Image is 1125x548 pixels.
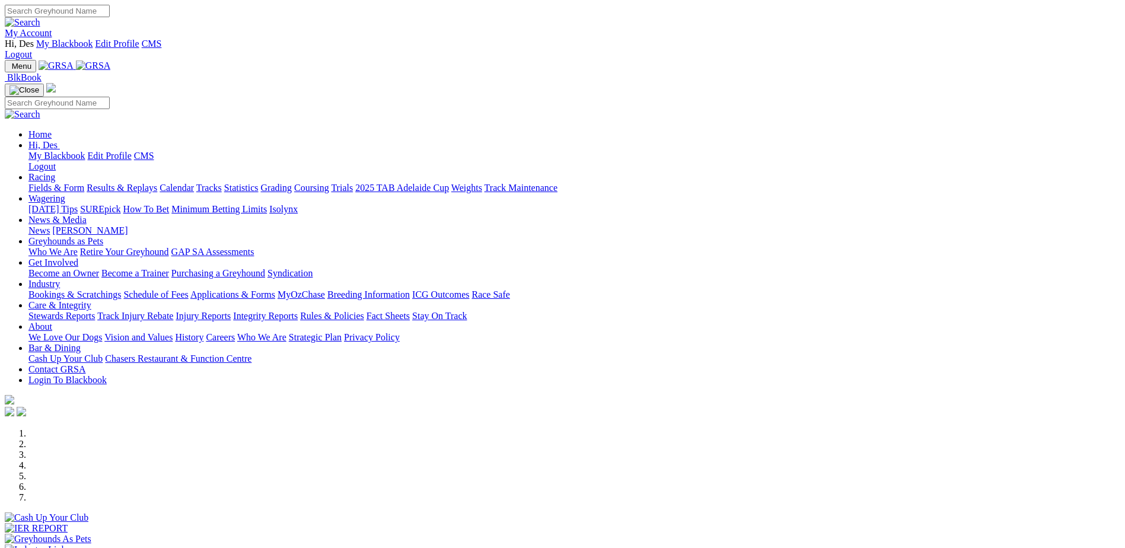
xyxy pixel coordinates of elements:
a: Vision and Values [104,332,173,342]
span: Hi, Des [5,39,34,49]
a: 2025 TAB Adelaide Cup [355,183,449,193]
a: About [28,321,52,332]
a: Contact GRSA [28,364,85,374]
img: Search [5,109,40,120]
img: logo-grsa-white.png [46,83,56,93]
a: Edit Profile [88,151,132,161]
button: Toggle navigation [5,84,44,97]
div: My Account [5,39,1120,60]
span: BlkBook [7,72,42,82]
a: Become an Owner [28,268,99,278]
a: Chasers Restaurant & Function Centre [105,353,251,364]
a: Statistics [224,183,259,193]
img: facebook.svg [5,407,14,416]
div: Wagering [28,204,1120,215]
div: Industry [28,289,1120,300]
a: [DATE] Tips [28,204,78,214]
a: Schedule of Fees [123,289,188,300]
a: BlkBook [5,72,42,82]
a: Calendar [160,183,194,193]
div: News & Media [28,225,1120,236]
a: Logout [28,161,56,171]
a: We Love Our Dogs [28,332,102,342]
a: Cash Up Your Club [28,353,103,364]
a: Edit Profile [95,39,139,49]
a: Race Safe [471,289,509,300]
a: Grading [261,183,292,193]
a: CMS [134,151,154,161]
a: Integrity Reports [233,311,298,321]
a: GAP SA Assessments [171,247,254,257]
a: News & Media [28,215,87,225]
a: Home [28,129,52,139]
span: Menu [12,62,31,71]
a: Minimum Betting Limits [171,204,267,214]
a: Injury Reports [176,311,231,321]
img: twitter.svg [17,407,26,416]
img: Greyhounds As Pets [5,534,91,544]
a: Syndication [267,268,313,278]
a: Track Maintenance [485,183,557,193]
a: Stewards Reports [28,311,95,321]
img: logo-grsa-white.png [5,395,14,404]
a: My Blackbook [36,39,93,49]
img: Search [5,17,40,28]
input: Search [5,97,110,109]
a: Who We Are [28,247,78,257]
a: SUREpick [80,204,120,214]
input: Search [5,5,110,17]
a: Bookings & Scratchings [28,289,121,300]
div: Hi, Des [28,151,1120,172]
a: My Blackbook [28,151,85,161]
a: Hi, Des [28,140,60,150]
a: Stay On Track [412,311,467,321]
div: Get Involved [28,268,1120,279]
a: [PERSON_NAME] [52,225,128,235]
a: Get Involved [28,257,78,267]
a: News [28,225,50,235]
div: About [28,332,1120,343]
a: Login To Blackbook [28,375,107,385]
a: Isolynx [269,204,298,214]
a: Weights [451,183,482,193]
a: Retire Your Greyhound [80,247,169,257]
img: GRSA [39,60,74,71]
a: Racing [28,172,55,182]
a: Industry [28,279,60,289]
a: Coursing [294,183,329,193]
a: History [175,332,203,342]
a: Breeding Information [327,289,410,300]
span: Hi, Des [28,140,58,150]
img: IER REPORT [5,523,68,534]
a: Privacy Policy [344,332,400,342]
img: Cash Up Your Club [5,512,88,523]
div: Greyhounds as Pets [28,247,1120,257]
div: Racing [28,183,1120,193]
a: CMS [142,39,162,49]
a: Purchasing a Greyhound [171,268,265,278]
a: How To Bet [123,204,170,214]
a: Rules & Policies [300,311,364,321]
a: Greyhounds as Pets [28,236,103,246]
a: MyOzChase [278,289,325,300]
a: Fields & Form [28,183,84,193]
div: Care & Integrity [28,311,1120,321]
img: GRSA [76,60,111,71]
a: Strategic Plan [289,332,342,342]
a: ICG Outcomes [412,289,469,300]
div: Bar & Dining [28,353,1120,364]
a: Fact Sheets [366,311,410,321]
button: Toggle navigation [5,60,36,72]
img: Close [9,85,39,95]
a: Track Injury Rebate [97,311,173,321]
a: Who We Are [237,332,286,342]
a: Wagering [28,193,65,203]
a: Results & Replays [87,183,157,193]
a: Logout [5,49,32,59]
a: Careers [206,332,235,342]
a: Applications & Forms [190,289,275,300]
a: Tracks [196,183,222,193]
a: Bar & Dining [28,343,81,353]
a: Become a Trainer [101,268,169,278]
a: Care & Integrity [28,300,91,310]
